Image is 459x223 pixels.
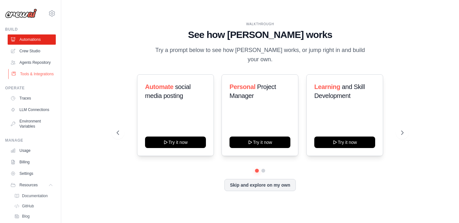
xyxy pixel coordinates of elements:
[8,34,56,45] a: Automations
[224,179,295,191] button: Skip and explore on my own
[19,182,38,188] span: Resources
[8,157,56,167] a: Billing
[11,212,56,221] a: Blog
[8,69,56,79] a: Tools & Integrations
[8,168,56,179] a: Settings
[5,27,56,32] div: Build
[11,191,56,200] a: Documentation
[145,137,206,148] button: Try it now
[5,85,56,91] div: Operate
[8,116,56,131] a: Environment Variables
[5,9,37,18] img: Logo
[117,22,403,26] div: WALKTHROUGH
[314,83,340,90] span: Learning
[314,83,365,99] span: and Skill Development
[8,180,56,190] button: Resources
[145,83,173,90] span: Automate
[8,145,56,156] a: Usage
[22,193,48,198] span: Documentation
[22,204,34,209] span: GitHub
[427,192,459,223] iframe: Chat Widget
[5,138,56,143] div: Manage
[117,29,403,41] h1: See how [PERSON_NAME] works
[8,105,56,115] a: LLM Connections
[8,46,56,56] a: Crew Studio
[22,214,30,219] span: Blog
[229,83,255,90] span: Personal
[11,202,56,211] a: GitHub
[153,46,367,64] p: Try a prompt below to see how [PERSON_NAME] works, or jump right in and build your own.
[314,137,375,148] button: Try it now
[229,137,290,148] button: Try it now
[8,57,56,68] a: Agents Repository
[8,93,56,103] a: Traces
